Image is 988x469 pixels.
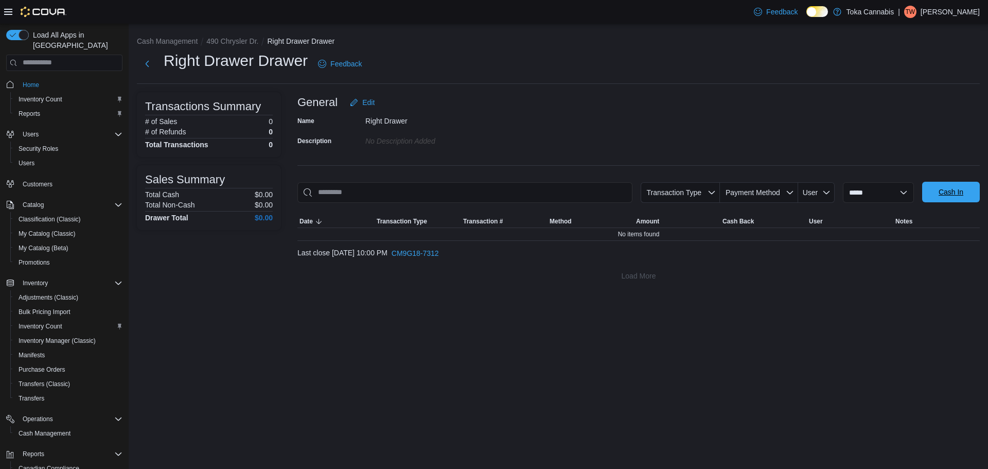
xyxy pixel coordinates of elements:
[19,178,57,190] a: Customers
[267,37,334,45] button: Right Drawer Drawer
[19,308,70,316] span: Bulk Pricing Import
[137,54,157,74] button: Next
[145,100,261,113] h3: Transactions Summary
[14,242,73,254] a: My Catalog (Beta)
[14,335,100,347] a: Inventory Manager (Classic)
[809,217,823,225] span: User
[2,198,127,212] button: Catalog
[641,182,720,203] button: Transaction Type
[19,293,78,302] span: Adjustments (Classic)
[19,322,62,331] span: Inventory Count
[392,248,439,258] span: CM9G18-7312
[19,448,122,460] span: Reports
[14,108,122,120] span: Reports
[19,230,76,238] span: My Catalog (Classic)
[269,141,273,149] h4: 0
[206,37,258,45] button: 490 Chrysler Dr.
[720,182,798,203] button: Payment Method
[297,182,632,203] input: This is a search bar. As you type, the results lower in the page will automatically filter.
[255,214,273,222] h4: $0.00
[14,427,75,440] a: Cash Management
[19,380,70,388] span: Transfers (Classic)
[19,159,34,167] span: Users
[766,7,798,17] span: Feedback
[19,394,44,403] span: Transfers
[14,108,44,120] a: Reports
[297,266,980,286] button: Load More
[14,363,69,376] a: Purchase Orders
[29,30,122,50] span: Load All Apps in [GEOGRAPHIC_DATA]
[19,215,81,223] span: Classification (Classic)
[19,366,65,374] span: Purchase Orders
[137,37,198,45] button: Cash Management
[19,128,122,141] span: Users
[14,213,85,225] a: Classification (Classic)
[921,6,980,18] p: [PERSON_NAME]
[750,2,802,22] a: Feedback
[807,215,893,228] button: User
[19,79,43,91] a: Home
[806,6,828,17] input: Dark Mode
[898,6,900,18] p: |
[19,199,122,211] span: Catalog
[19,178,122,190] span: Customers
[14,392,122,405] span: Transfers
[23,415,53,423] span: Operations
[19,337,96,345] span: Inventory Manager (Classic)
[297,117,314,125] label: Name
[330,59,362,69] span: Feedback
[19,199,48,211] button: Catalog
[19,128,43,141] button: Users
[19,258,50,267] span: Promotions
[2,276,127,290] button: Inventory
[14,242,122,254] span: My Catalog (Beta)
[19,429,70,438] span: Cash Management
[726,188,780,197] span: Payment Method
[2,447,127,461] button: Reports
[10,334,127,348] button: Inventory Manager (Classic)
[618,230,660,238] span: No items found
[10,377,127,391] button: Transfers (Classic)
[19,413,57,425] button: Operations
[375,215,461,228] button: Transaction Type
[893,215,980,228] button: Notes
[463,217,503,225] span: Transaction #
[164,50,308,71] h1: Right Drawer Drawer
[365,133,503,145] div: No Description added
[2,177,127,192] button: Customers
[269,117,273,126] p: 0
[939,187,963,197] span: Cash In
[2,127,127,142] button: Users
[19,277,52,289] button: Inventory
[365,113,503,125] div: Right Drawer
[23,130,39,138] span: Users
[23,201,44,209] span: Catalog
[14,363,122,376] span: Purchase Orders
[269,128,273,136] p: 0
[10,319,127,334] button: Inventory Count
[846,6,894,18] p: Toka Cannabis
[19,78,122,91] span: Home
[145,173,225,186] h3: Sales Summary
[798,182,835,203] button: User
[10,107,127,121] button: Reports
[299,217,313,225] span: Date
[904,6,916,18] div: Ty Wilson
[550,217,572,225] span: Method
[895,217,912,225] span: Notes
[19,95,62,103] span: Inventory Count
[387,243,443,264] button: CM9G18-7312
[14,320,122,333] span: Inventory Count
[14,93,122,106] span: Inventory Count
[255,201,273,209] p: $0.00
[10,227,127,241] button: My Catalog (Classic)
[10,142,127,156] button: Security Roles
[14,306,75,318] a: Bulk Pricing Import
[14,256,122,269] span: Promotions
[634,215,720,228] button: Amount
[14,93,66,106] a: Inventory Count
[297,96,338,109] h3: General
[14,143,122,155] span: Security Roles
[14,213,122,225] span: Classification (Classic)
